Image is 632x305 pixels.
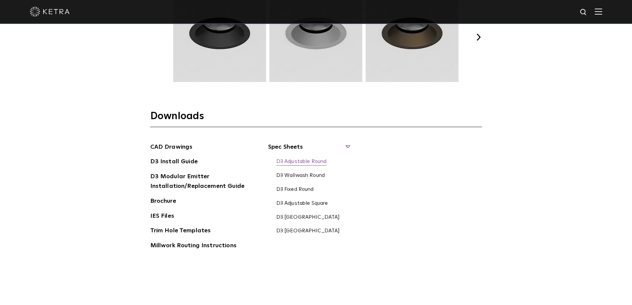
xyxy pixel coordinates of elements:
a: D3 Fixed Round [276,186,314,193]
a: D3 [GEOGRAPHIC_DATA] [276,214,340,221]
a: D3 Adjustable Round [276,158,327,166]
img: ketra-logo-2019-white [30,7,70,17]
a: D3 Wallwash Round [276,172,325,180]
img: search icon [580,8,588,17]
img: Hamburger%20Nav.svg [595,8,602,15]
a: Trim Hole Templates [150,226,211,237]
a: D3 Modular Emitter Installation/Replacement Guide [150,172,250,192]
span: Spec Sheets [268,142,349,157]
button: Next [475,34,482,40]
a: IES Files [150,211,174,222]
h3: Downloads [150,110,482,127]
a: D3 Install Guide [150,157,198,168]
a: CAD Drawings [150,142,193,153]
a: Millwork Routing Instructions [150,241,237,252]
a: D3 Adjustable Square [276,200,328,207]
a: D3 [GEOGRAPHIC_DATA] [276,228,340,235]
a: Brochure [150,196,176,207]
